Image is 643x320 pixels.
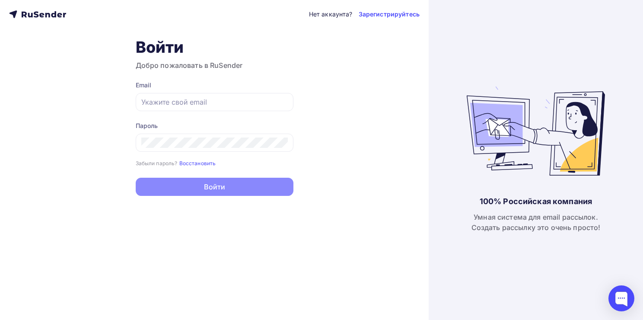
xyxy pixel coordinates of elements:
[141,97,288,107] input: Укажите свой email
[309,10,353,19] div: Нет аккаунта?
[136,160,178,166] small: Забыли пароль?
[179,160,216,166] small: Восстановить
[136,122,293,130] div: Пароль
[480,196,592,207] div: 100% Российская компания
[359,10,420,19] a: Зарегистрируйтесь
[136,178,293,196] button: Войти
[179,159,216,166] a: Восстановить
[136,81,293,90] div: Email
[136,60,293,70] h3: Добро пожаловать в RuSender
[136,38,293,57] h1: Войти
[471,212,601,233] div: Умная система для email рассылок. Создать рассылку это очень просто!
